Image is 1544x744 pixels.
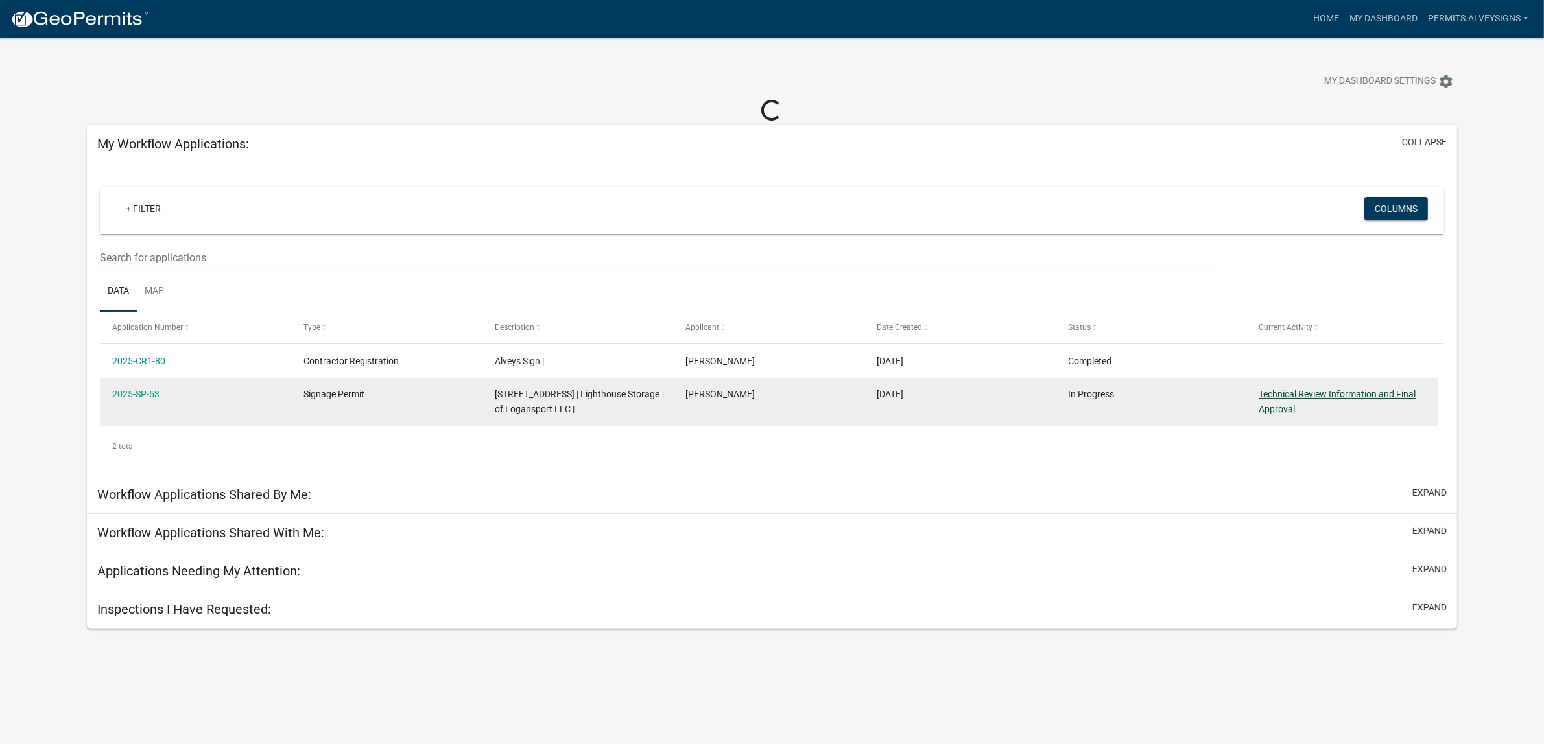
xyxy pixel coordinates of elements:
a: Technical Review Information and Final Approval [1259,389,1416,414]
span: In Progress [1068,389,1114,399]
datatable-header-cell: Applicant [673,312,864,343]
span: Kayla Rodenberg [685,389,755,399]
button: My Dashboard Settingssettings [1314,69,1464,94]
div: collapse [87,163,1457,476]
span: Application Number [112,323,183,332]
h5: Applications Needing My Attention: [97,563,300,579]
span: Signage Permit [303,389,364,399]
div: 2 total [100,430,1444,463]
span: Completed [1068,356,1111,366]
datatable-header-cell: Type [291,312,482,343]
datatable-header-cell: Application Number [100,312,291,343]
a: Data [100,271,137,312]
span: Current Activity [1259,323,1312,332]
a: + Filter [115,197,171,220]
span: Type [303,323,320,332]
a: 2025-CR1-80 [112,356,165,366]
span: My Dashboard Settings [1324,74,1436,89]
a: Map [137,271,172,312]
span: 2625 E MARKET ST | Lighthouse Storage of Logansport LLC | [495,389,659,414]
span: Date Created [877,323,922,332]
button: collapse [1402,135,1447,149]
h5: Workflow Applications Shared By Me: [97,487,311,502]
span: Status [1068,323,1091,332]
datatable-header-cell: Status [1056,312,1247,343]
span: Alveys Sign | [495,356,544,366]
input: Search for applications [100,244,1217,271]
h5: My Workflow Applications: [97,136,249,152]
button: expand [1412,486,1447,500]
button: expand [1412,524,1447,538]
a: My Dashboard [1344,6,1423,31]
button: expand [1412,563,1447,576]
button: Columns [1364,197,1428,220]
a: Permits.Alveysigns [1423,6,1534,31]
span: 08/18/2025 [877,356,903,366]
span: 08/07/2025 [877,389,903,399]
span: Contractor Registration [303,356,399,366]
span: Applicant [685,323,719,332]
datatable-header-cell: Date Created [864,312,1056,343]
a: 2025-SP-53 [112,389,160,399]
a: Home [1308,6,1344,31]
button: expand [1412,601,1447,614]
datatable-header-cell: Description [482,312,673,343]
span: Kayla Rodenberg [685,356,755,366]
i: settings [1438,74,1454,89]
h5: Workflow Applications Shared With Me: [97,525,324,541]
span: Description [495,323,534,332]
datatable-header-cell: Current Activity [1246,312,1438,343]
h5: Inspections I Have Requested: [97,601,271,617]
